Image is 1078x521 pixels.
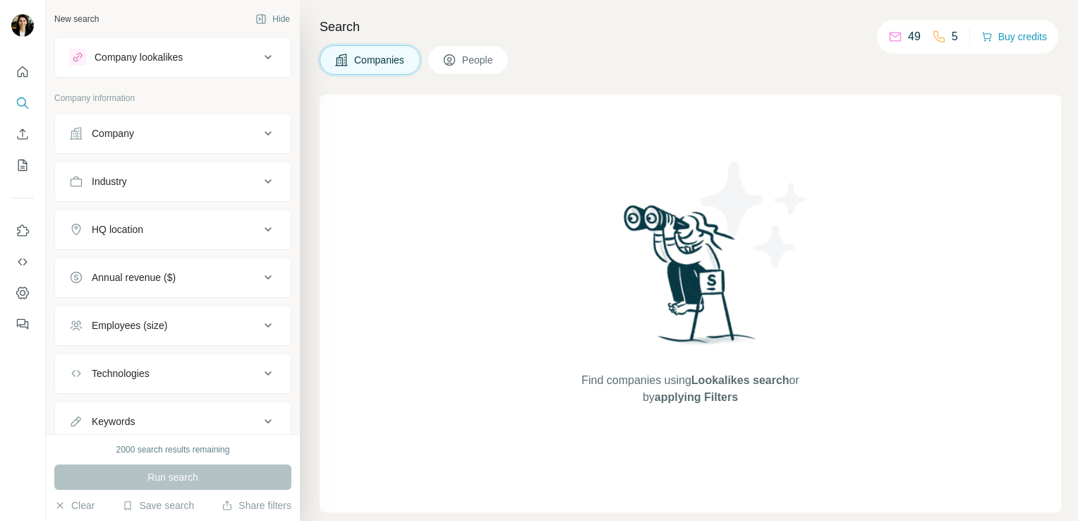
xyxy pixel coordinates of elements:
button: Company lookalikes [55,40,291,74]
div: Annual revenue ($) [92,270,176,285]
button: Share filters [222,498,291,513]
button: Use Surfe on LinkedIn [11,218,34,244]
h4: Search [320,17,1061,37]
button: Keywords [55,405,291,438]
div: Technologies [92,366,150,381]
span: Companies [354,53,406,67]
div: New search [54,13,99,25]
button: Clear [54,498,95,513]
img: Surfe Illustration - Woman searching with binoculars [617,201,764,359]
span: Find companies using or by [577,372,803,406]
button: Search [11,90,34,116]
div: Employees (size) [92,318,167,333]
button: Save search [122,498,194,513]
div: Industry [92,174,127,188]
div: HQ location [92,222,143,236]
button: HQ location [55,212,291,246]
button: Technologies [55,357,291,390]
img: Surfe Illustration - Stars [691,151,818,278]
span: People [462,53,495,67]
button: Quick start [11,59,34,85]
button: Feedback [11,311,34,337]
button: Dashboard [11,280,34,306]
div: Keywords [92,414,135,429]
button: Use Surfe API [11,249,34,275]
button: Employees (size) [55,309,291,342]
button: Industry [55,164,291,198]
button: Enrich CSV [11,121,34,147]
img: Avatar [11,14,34,37]
p: 49 [908,28,921,45]
button: My lists [11,152,34,178]
button: Hide [246,8,300,30]
div: Company [92,126,134,140]
span: applying Filters [655,391,738,403]
p: Company information [54,92,291,104]
p: 5 [952,28,958,45]
button: Company [55,116,291,150]
div: 2000 search results remaining [116,443,230,456]
div: Company lookalikes [95,50,183,64]
button: Annual revenue ($) [55,260,291,294]
button: Buy credits [981,27,1047,47]
span: Lookalikes search [691,374,789,386]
